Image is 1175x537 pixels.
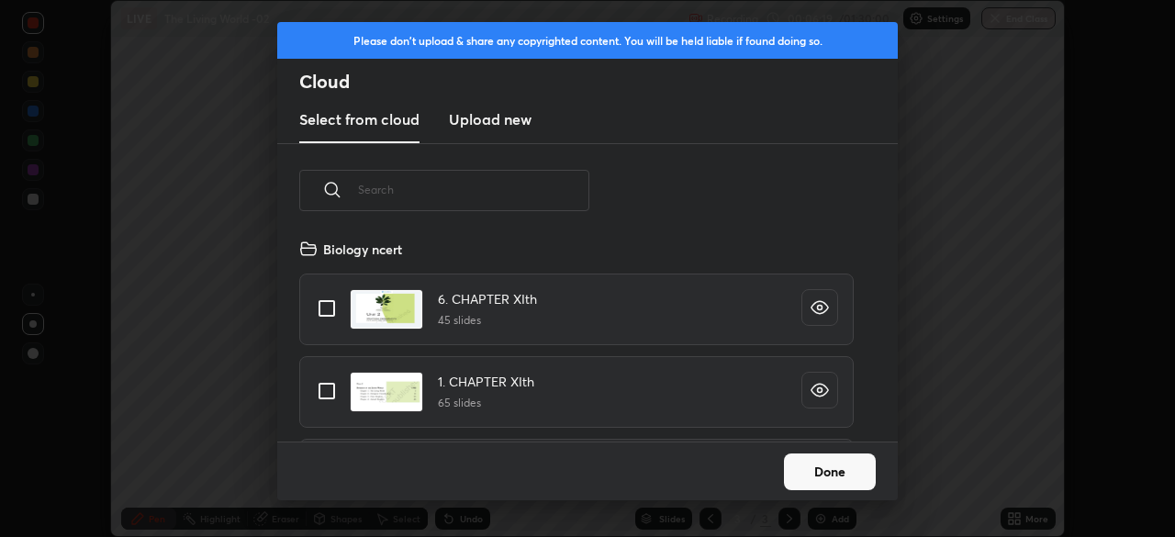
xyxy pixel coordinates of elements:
[277,232,876,442] div: grid
[350,289,423,330] img: 1650233002WN7E6X.pdf
[323,240,402,259] h4: Biology ncert
[438,289,537,308] h4: 6. CHAPTER XIth
[299,70,898,94] h2: Cloud
[438,395,534,411] h5: 65 slides
[438,372,534,391] h4: 1. CHAPTER XIth
[350,372,423,412] img: 1650233002BWIBKB.pdf
[449,108,532,130] h3: Upload new
[784,453,876,490] button: Done
[299,108,420,130] h3: Select from cloud
[438,312,537,329] h5: 45 slides
[277,22,898,59] div: Please don't upload & share any copyrighted content. You will be held liable if found doing so.
[358,151,589,229] input: Search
